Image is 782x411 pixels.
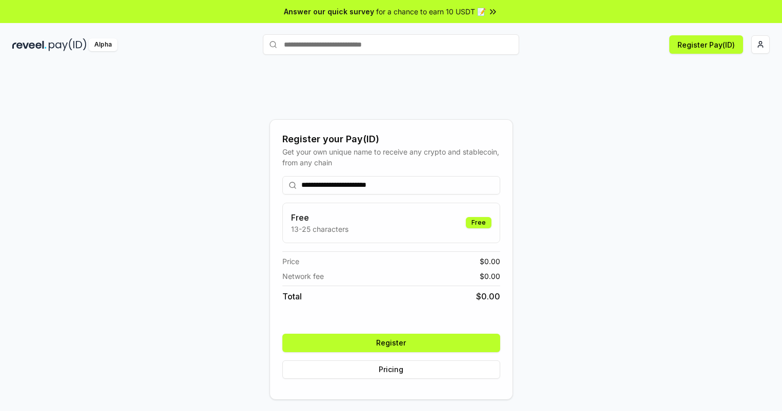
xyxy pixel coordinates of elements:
[282,132,500,146] div: Register your Pay(ID)
[282,271,324,282] span: Network fee
[480,271,500,282] span: $ 0.00
[669,35,743,54] button: Register Pay(ID)
[282,360,500,379] button: Pricing
[282,290,302,302] span: Total
[284,6,374,17] span: Answer our quick survey
[480,256,500,267] span: $ 0.00
[282,334,500,352] button: Register
[291,224,348,234] p: 13-25 characters
[476,290,500,302] span: $ 0.00
[291,211,348,224] h3: Free
[49,38,87,51] img: pay_id
[89,38,117,51] div: Alpha
[466,217,491,228] div: Free
[282,146,500,168] div: Get your own unique name to receive any crypto and stablecoin, from any chain
[282,256,299,267] span: Price
[12,38,47,51] img: reveel_dark
[376,6,486,17] span: for a chance to earn 10 USDT 📝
